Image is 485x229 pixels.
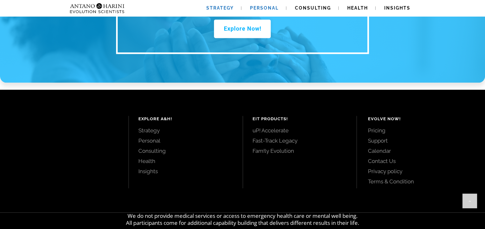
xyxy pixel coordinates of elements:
[368,137,471,144] a: Support
[138,158,233,165] a: Health
[368,168,471,175] a: Privacy policy
[253,127,347,134] a: uP! Accelerate
[368,147,471,154] a: Calendar
[250,5,279,11] span: Personal
[138,147,233,154] a: Consulting
[295,5,331,11] span: Consulting
[138,127,233,134] a: Strategy
[138,116,233,122] h4: Explore A&H!
[253,147,347,154] a: Fam!ly Evolution
[368,158,471,165] a: Contact Us
[206,5,234,11] span: Strategy
[253,137,347,144] a: Fast-Track Legacy
[253,116,347,122] h4: EIT Products!
[138,137,233,144] a: Personal
[347,5,368,11] span: Health
[384,5,410,11] span: Insights
[368,127,471,134] a: Pricing
[368,178,471,185] a: Terms & Condition
[214,19,271,38] a: Explore Now!
[138,168,233,175] a: Insights
[368,116,471,122] h4: Evolve Now!
[224,25,261,32] span: Explore Now!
